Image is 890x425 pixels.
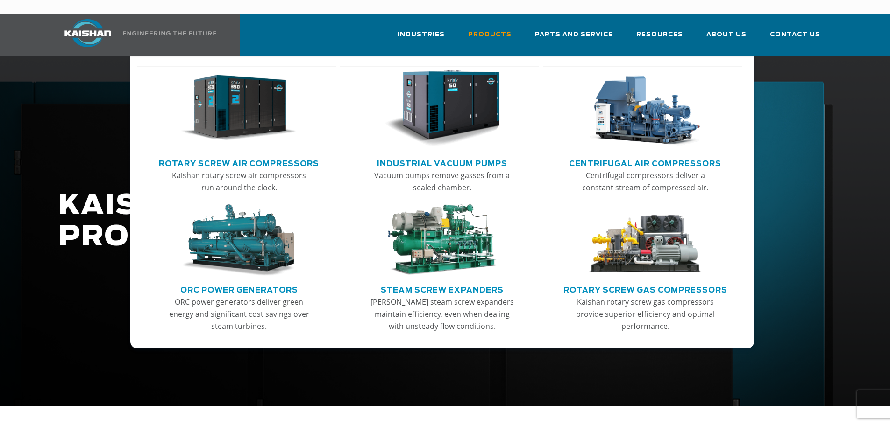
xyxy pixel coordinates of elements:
a: Contact Us [770,22,820,54]
img: kaishan logo [53,19,123,47]
span: Industries [398,29,445,40]
h1: KAISHAN PRODUCTS [58,190,701,253]
img: thumb-Rotary-Screw-Air-Compressors [181,70,296,147]
span: Contact Us [770,29,820,40]
p: Vacuum pumps remove gasses from a sealed chamber. [369,169,515,194]
p: [PERSON_NAME] steam screw expanders maintain efficiency, even when dealing with unsteady flow con... [369,296,515,332]
a: Industrial Vacuum Pumps [377,155,507,169]
a: Steam Screw Expanders [381,282,504,296]
span: Resources [636,29,683,40]
img: thumb-Industrial-Vacuum-Pumps [384,70,499,147]
a: Parts and Service [535,22,613,54]
span: Parts and Service [535,29,613,40]
a: Rotary Screw Gas Compressors [563,282,727,296]
img: thumb-ORC-Power-Generators [181,204,296,276]
a: Rotary Screw Air Compressors [159,155,319,169]
p: Centrifugal compressors deliver a constant stream of compressed air. [572,169,718,194]
a: Products [468,22,512,54]
p: ORC power generators deliver green energy and significant cost savings over steam turbines. [166,296,312,332]
img: thumb-Rotary-Screw-Gas-Compressors [588,204,703,276]
img: thumb-Centrifugal-Air-Compressors [588,70,703,147]
span: Products [468,29,512,40]
span: About Us [706,29,747,40]
a: About Us [706,22,747,54]
img: thumb-Steam-Screw-Expanders [384,204,499,276]
a: Industries [398,22,445,54]
img: Engineering the future [123,31,216,35]
a: Kaishan USA [53,14,218,56]
a: ORC Power Generators [180,282,298,296]
p: Kaishan rotary screw gas compressors provide superior efficiency and optimal performance. [572,296,718,332]
a: Resources [636,22,683,54]
p: Kaishan rotary screw air compressors run around the clock. [166,169,312,194]
a: Centrifugal Air Compressors [569,155,721,169]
